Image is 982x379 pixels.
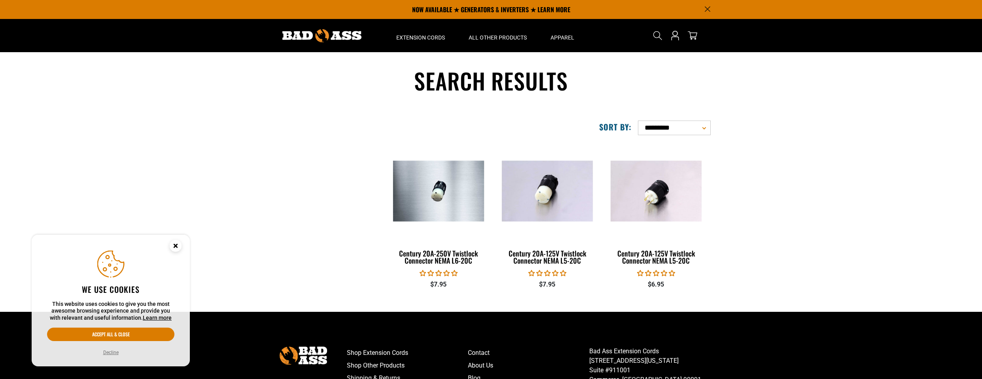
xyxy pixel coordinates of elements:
[551,34,574,41] span: Apparel
[384,19,457,52] summary: Extension Cords
[528,270,566,277] span: 0.00 stars
[499,280,596,289] div: $7.95
[539,19,586,52] summary: Apparel
[468,347,589,359] a: Contact
[651,29,664,42] summary: Search
[280,347,327,364] img: Bad Ass Extension Cords
[390,280,487,289] div: $7.95
[101,349,121,356] button: Decline
[389,160,488,221] img: Century 20A-250V Twistlock Connector NEMA L6-20C
[498,160,597,221] img: Century 20A-125V Twistlock Connector NEMA L5-20C
[599,122,632,132] label: Sort by:
[272,66,711,95] h1: Search results
[469,34,527,41] span: All Other Products
[47,328,174,341] button: Accept all & close
[499,250,596,264] div: Century 20A-125V Twistlock Connector NEMA L5-20C
[468,359,589,372] a: About Us
[606,160,706,221] img: Century 20A-125V Twistlock Connector NEMA L5-20C
[143,315,172,321] a: Learn more
[282,29,361,42] img: Bad Ass Extension Cords
[390,250,487,264] div: Century 20A-250V Twistlock Connector NEMA L6-20C
[607,141,704,269] a: Century 20A-125V Twistlock Connector NEMA L5-20C Century 20A-125V Twistlock Connector NEMA L5-20C
[607,250,704,264] div: Century 20A-125V Twistlock Connector NEMA L5-20C
[347,359,468,372] a: Shop Other Products
[32,235,190,367] aside: Cookie Consent
[47,301,174,322] p: This website uses cookies to give you the most awesome browsing experience and provide you with r...
[607,280,704,289] div: $6.95
[390,141,487,269] a: Century 20A-250V Twistlock Connector NEMA L6-20C Century 20A-250V Twistlock Connector NEMA L6-20C
[47,284,174,294] h2: We use cookies
[457,19,539,52] summary: All Other Products
[347,347,468,359] a: Shop Extension Cords
[637,270,675,277] span: 0.00 stars
[499,141,596,269] a: Century 20A-125V Twistlock Connector NEMA L5-20C Century 20A-125V Twistlock Connector NEMA L5-20C
[396,34,445,41] span: Extension Cords
[420,270,458,277] span: 0.00 stars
